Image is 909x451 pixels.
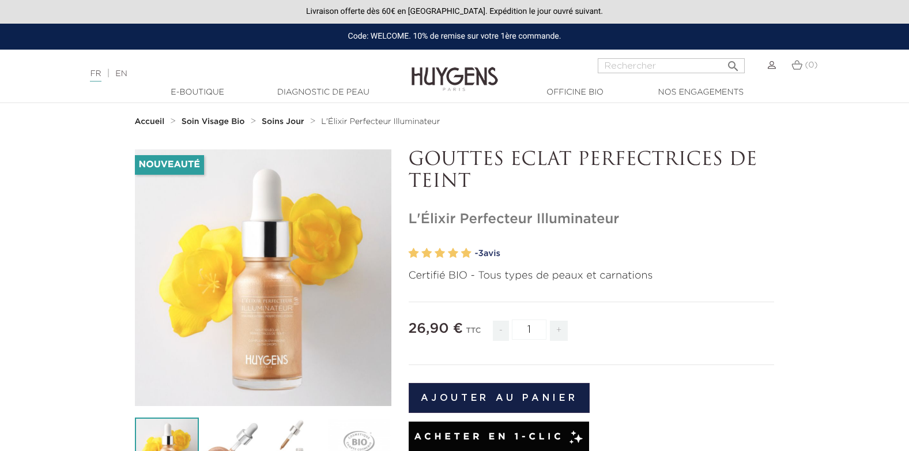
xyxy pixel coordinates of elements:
[182,117,248,126] a: Soin Visage Bio
[321,118,440,126] span: L'Élixir Perfecteur Illuminateur
[266,87,381,99] a: Diagnostic de peau
[421,245,432,262] label: 2
[475,245,775,262] a: -3avis
[84,67,370,81] div: |
[723,55,744,70] button: 
[140,87,255,99] a: E-Boutique
[493,321,509,341] span: -
[409,245,419,262] label: 1
[135,118,165,126] strong: Accueil
[409,383,590,413] button: Ajouter au panier
[518,87,633,99] a: Officine Bio
[135,117,167,126] a: Accueil
[598,58,745,73] input: Rechercher
[409,268,775,284] p: Certifié BIO - Tous types de peaux et carnations
[409,149,775,194] p: GOUTTES ECLAT PERFECTRICES DE TEINT
[643,87,759,99] a: Nos engagements
[262,118,304,126] strong: Soins Jour
[90,70,101,82] a: FR
[409,211,775,228] h1: L'Élixir Perfecteur Illuminateur
[726,56,740,70] i: 
[461,245,472,262] label: 5
[805,61,818,69] span: (0)
[466,318,481,349] div: TTC
[412,48,498,93] img: Huygens
[512,320,546,340] input: Quantité
[115,70,127,78] a: EN
[135,155,204,175] li: Nouveauté
[550,321,568,341] span: +
[182,118,245,126] strong: Soin Visage Bio
[321,117,440,126] a: L'Élixir Perfecteur Illuminateur
[262,117,307,126] a: Soins Jour
[409,322,463,336] span: 26,90 €
[435,245,445,262] label: 3
[448,245,458,262] label: 4
[478,249,483,258] span: 3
